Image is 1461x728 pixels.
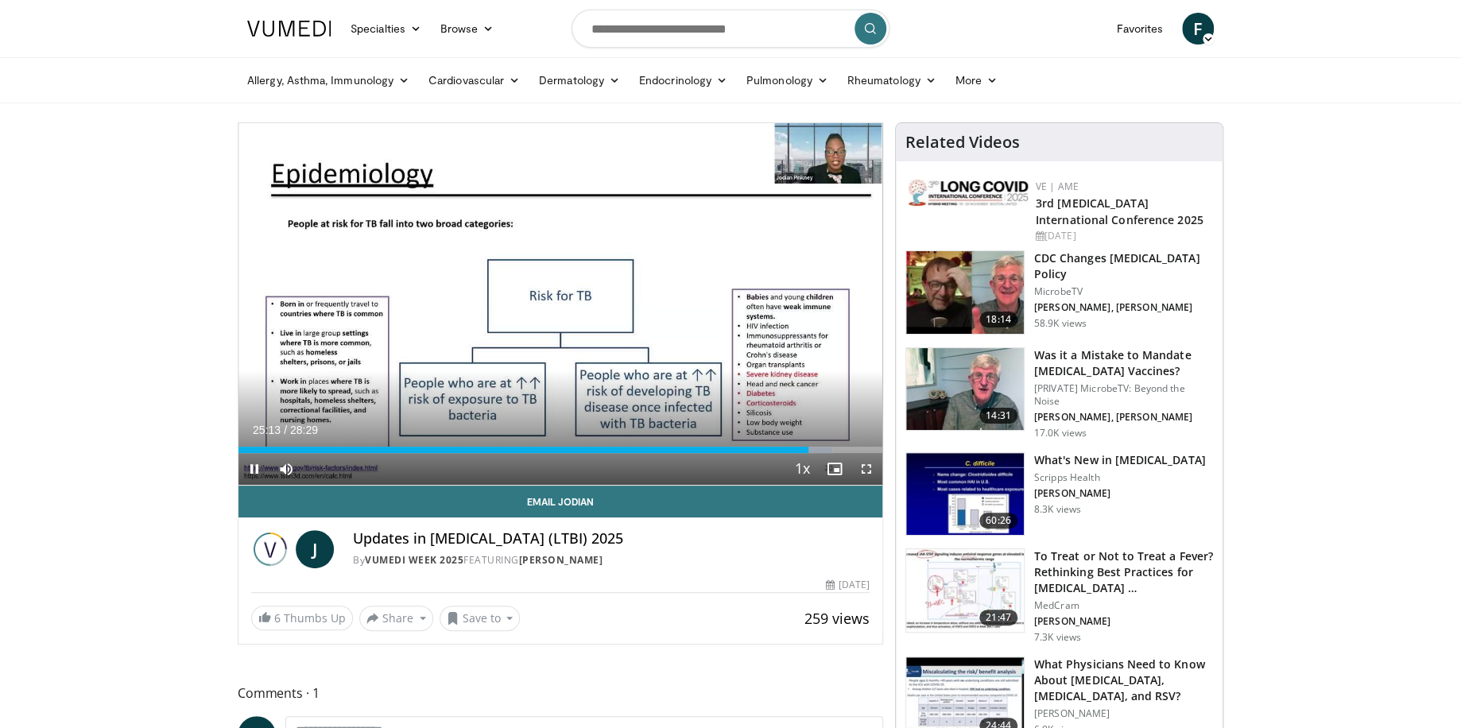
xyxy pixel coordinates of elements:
a: 21:47 To Treat or Not to Treat a Fever? Rethinking Best Practices for [MEDICAL_DATA] … MedCram [P... [905,548,1213,644]
h3: Was it a Mistake to Mandate [MEDICAL_DATA] Vaccines? [1034,347,1213,379]
div: [DATE] [826,578,869,592]
a: Allergy, Asthma, Immunology [238,64,419,96]
h4: Related Videos [905,133,1020,152]
a: [PERSON_NAME] [519,553,603,567]
a: J [296,530,334,568]
img: a2792a71-925c-4fc2-b8ef-8d1b21aec2f7.png.150x105_q85_autocrop_double_scale_upscale_version-0.2.jpg [909,180,1028,206]
a: Dermatology [529,64,630,96]
button: Enable picture-in-picture mode [819,453,851,485]
a: Browse [431,13,504,45]
p: 8.3K views [1034,503,1081,516]
p: [PERSON_NAME], [PERSON_NAME] [1034,411,1213,424]
p: [PERSON_NAME], [PERSON_NAME] [1034,301,1213,314]
img: VuMedi Logo [247,21,331,37]
a: 60:26 What's New in [MEDICAL_DATA] Scripps Health [PERSON_NAME] 8.3K views [905,452,1213,536]
h3: What's New in [MEDICAL_DATA] [1034,452,1206,468]
p: 7.3K views [1034,631,1081,644]
img: f91047f4-3b1b-4007-8c78-6eacab5e8334.150x105_q85_crop-smart_upscale.jpg [906,348,1024,431]
span: 259 views [804,609,870,628]
a: VE | AME [1036,180,1079,193]
h3: What Physicians Need to Know About [MEDICAL_DATA], [MEDICAL_DATA], and RSV? [1034,656,1213,704]
button: Share [359,606,433,631]
span: 6 [274,610,281,625]
a: Favorites [1106,13,1172,45]
button: Playback Rate [787,453,819,485]
h4: Updates in [MEDICAL_DATA] (LTBI) 2025 [353,530,870,548]
img: 8828b190-63b7-4755-985f-be01b6c06460.150x105_q85_crop-smart_upscale.jpg [906,453,1024,536]
p: [PERSON_NAME] [1034,615,1213,628]
span: 14:31 [979,408,1017,424]
a: 3rd [MEDICAL_DATA] International Conference 2025 [1036,196,1203,227]
button: Fullscreen [851,453,882,485]
a: 6 Thumbs Up [251,606,353,630]
a: More [946,64,1007,96]
p: 17.0K views [1034,427,1087,440]
span: / [284,424,287,436]
input: Search topics, interventions [572,10,889,48]
a: Email Jodian [238,486,882,517]
p: [PERSON_NAME] [1034,487,1206,500]
a: Cardiovascular [419,64,529,96]
p: 58.9K views [1034,317,1087,330]
p: MedCram [1034,599,1213,612]
span: Comments 1 [238,683,883,703]
a: 18:14 CDC Changes [MEDICAL_DATA] Policy MicrobeTV [PERSON_NAME], [PERSON_NAME] 58.9K views [905,250,1213,335]
span: 21:47 [979,610,1017,625]
span: 60:26 [979,513,1017,529]
button: Mute [270,453,302,485]
h3: To Treat or Not to Treat a Fever? Rethinking Best Practices for [MEDICAL_DATA] … [1034,548,1213,596]
img: 17417671-29c8-401a-9d06-236fa126b08d.150x105_q85_crop-smart_upscale.jpg [906,549,1024,632]
a: Pulmonology [737,64,838,96]
span: 25:13 [253,424,281,436]
a: Rheumatology [838,64,946,96]
button: Pause [238,453,270,485]
button: Save to [440,606,521,631]
p: Scripps Health [1034,471,1206,484]
p: [PRIVATE] MicrobeTV: Beyond the Noise [1034,382,1213,408]
a: Endocrinology [630,64,737,96]
a: Specialties [341,13,431,45]
p: MicrobeTV [1034,285,1213,298]
a: 14:31 Was it a Mistake to Mandate [MEDICAL_DATA] Vaccines? [PRIVATE] MicrobeTV: Beyond the Noise ... [905,347,1213,440]
div: [DATE] [1036,229,1210,243]
div: By FEATURING [353,553,870,567]
video-js: Video Player [238,123,882,486]
a: F [1182,13,1214,45]
img: Vumedi Week 2025 [251,530,289,568]
a: Vumedi Week 2025 [365,553,463,567]
img: 72ac0e37-d809-477d-957a-85a66e49561a.150x105_q85_crop-smart_upscale.jpg [906,251,1024,334]
span: 18:14 [979,312,1017,327]
span: 28:29 [290,424,318,436]
div: Progress Bar [238,447,882,453]
h3: CDC Changes [MEDICAL_DATA] Policy [1034,250,1213,282]
p: [PERSON_NAME] [1034,707,1213,720]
